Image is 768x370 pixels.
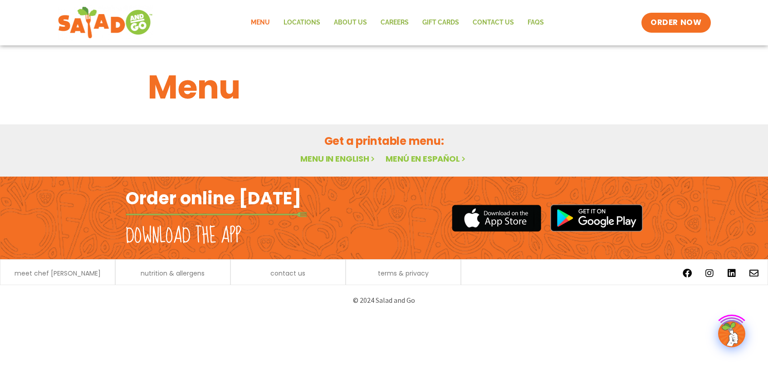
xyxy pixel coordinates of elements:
a: nutrition & allergens [141,270,205,276]
nav: Menu [244,12,551,33]
img: google_play [550,204,643,232]
p: © 2024 Salad and Go [130,294,638,306]
span: ORDER NOW [651,17,701,28]
a: Locations [277,12,327,33]
a: Menu [244,12,277,33]
a: Contact Us [466,12,521,33]
a: Menú en español [386,153,467,164]
a: ORDER NOW [641,13,710,33]
a: About Us [327,12,374,33]
a: Careers [374,12,416,33]
img: new-SAG-logo-768×292 [58,5,153,41]
a: FAQs [521,12,551,33]
a: meet chef [PERSON_NAME] [15,270,101,276]
img: fork [126,212,307,217]
a: terms & privacy [378,270,429,276]
h2: Get a printable menu: [148,133,621,149]
a: GIFT CARDS [416,12,466,33]
a: contact us [270,270,305,276]
h1: Menu [148,63,621,112]
a: Menu in English [300,153,377,164]
h2: Download the app [126,223,241,249]
img: appstore [452,203,541,233]
h2: Order online [DATE] [126,187,301,209]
